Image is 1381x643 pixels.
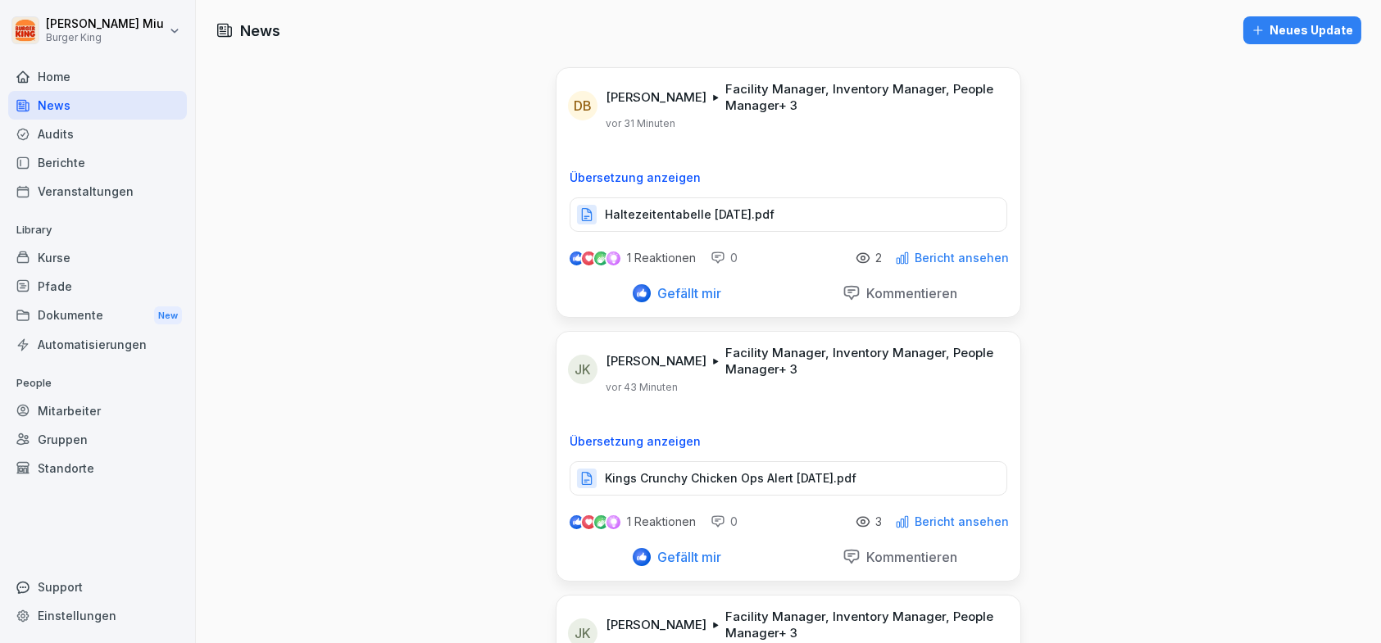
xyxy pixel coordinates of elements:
[8,425,187,454] a: Gruppen
[8,301,187,331] div: Dokumente
[606,89,706,106] p: [PERSON_NAME]
[46,32,164,43] p: Burger King
[570,515,584,528] img: like
[8,148,187,177] a: Berichte
[8,370,187,396] p: People
[915,251,1009,265] p: Bericht ansehen
[606,251,620,265] img: inspiring
[8,301,187,331] a: DokumenteNew
[8,601,187,630] a: Einstellungen
[725,81,1001,114] p: Facility Manager, Inventory Manager, People Manager + 3
[8,62,187,91] a: Home
[8,243,187,272] a: Kurse
[875,515,882,528] p: 3
[605,470,856,487] p: Kings Crunchy Chicken Ops Alert [DATE].pdf
[240,20,280,42] h1: News
[583,516,595,528] img: love
[651,285,721,301] p: Gefällt mir
[8,272,187,301] a: Pfade
[725,345,1001,378] p: Facility Manager, Inventory Manager, People Manager + 3
[570,171,1007,184] p: Übersetzung anzeigen
[1252,21,1353,39] div: Neues Update
[568,355,597,384] div: JK
[915,515,1009,528] p: Bericht ansehen
[583,252,595,265] img: love
[8,573,187,601] div: Support
[606,617,706,633] p: [PERSON_NAME]
[570,211,1007,228] a: Haltezeitentabelle [DATE].pdf
[568,91,597,120] div: DB
[627,515,696,528] p: 1 Reaktionen
[1243,16,1361,44] button: Neues Update
[8,217,187,243] p: Library
[8,120,187,148] a: Audits
[570,251,584,265] img: like
[651,549,721,565] p: Gefällt mir
[606,117,675,130] p: vor 31 Minuten
[875,251,882,265] p: 2
[46,17,164,31] p: [PERSON_NAME] Miu
[594,515,608,529] img: celebrate
[725,609,1001,641] p: Facility Manager, Inventory Manager, People Manager + 3
[594,251,608,265] img: celebrate
[711,514,738,530] div: 0
[627,251,696,265] p: 1 Reaktionen
[861,285,958,301] p: Kommentieren
[8,454,187,482] a: Standorte
[606,353,706,369] p: [PERSON_NAME]
[570,435,1007,448] p: Übersetzung anzeigen
[605,206,775,223] p: Haltezeitentabelle [DATE].pdf
[8,330,187,359] a: Automatisierungen
[570,475,1007,491] a: Kings Crunchy Chicken Ops Alert [DATE].pdf
[8,396,187,425] a: Mitarbeiter
[8,177,187,206] a: Veranstaltungen
[606,381,678,394] p: vor 43 Minuten
[606,514,620,529] img: inspiring
[711,250,738,266] div: 0
[8,91,187,120] a: News
[861,549,958,565] p: Kommentieren
[154,306,182,325] div: New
